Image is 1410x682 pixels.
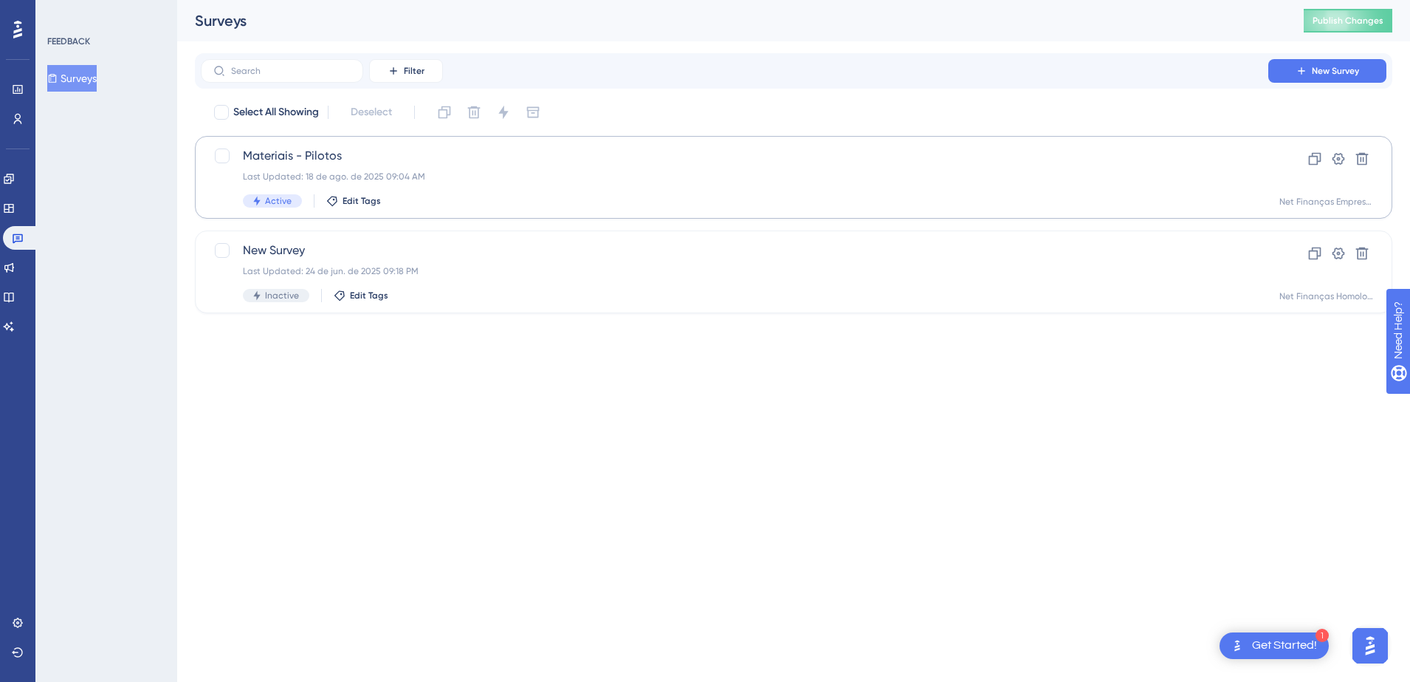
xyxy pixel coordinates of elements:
[231,66,351,76] input: Search
[233,103,319,121] span: Select All Showing
[265,195,292,207] span: Active
[265,290,299,301] span: Inactive
[404,65,424,77] span: Filter
[343,195,381,207] span: Edit Tags
[243,242,1226,259] span: New Survey
[1279,290,1374,302] div: Net Finanças Homologação
[1252,638,1317,654] div: Get Started!
[1312,65,1359,77] span: New Survey
[1268,59,1386,83] button: New Survey
[195,10,1267,31] div: Surveys
[243,265,1226,277] div: Last Updated: 24 de jun. de 2025 09:18 PM
[1304,9,1392,33] button: Publish Changes
[47,65,97,92] button: Surveys
[1228,637,1246,655] img: launcher-image-alternative-text
[351,103,392,121] span: Deselect
[334,290,388,301] button: Edit Tags
[47,35,90,47] div: FEEDBACK
[243,147,1226,165] span: Materiais - Pilotos
[35,4,92,21] span: Need Help?
[326,195,381,207] button: Edit Tags
[1279,196,1374,208] div: Net Finanças Empresarial
[1220,632,1329,659] div: Open Get Started! checklist, remaining modules: 1
[350,290,388,301] span: Edit Tags
[1316,629,1329,642] div: 1
[243,171,1226,183] div: Last Updated: 18 de ago. de 2025 09:04 AM
[1313,15,1383,27] span: Publish Changes
[337,99,405,126] button: Deselect
[1348,624,1392,668] iframe: UserGuiding AI Assistant Launcher
[369,59,443,83] button: Filter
